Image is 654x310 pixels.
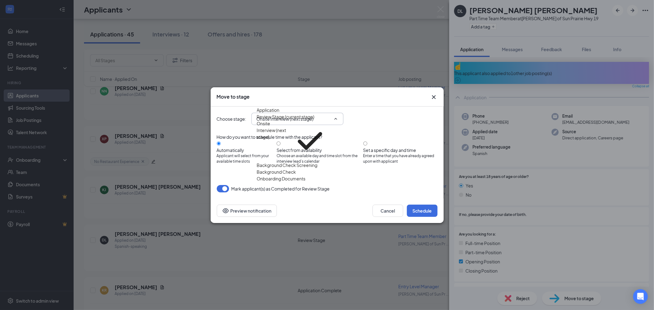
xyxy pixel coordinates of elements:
svg: ChevronUp [333,116,338,121]
div: Review Stage (current stage) [257,113,315,120]
span: Applicant will select from your available time slots [217,153,277,165]
span: Enter a time that you have already agreed upon with applicant [363,153,438,165]
div: Set a specific day and time [363,147,438,153]
div: How do you want to schedule time with the applicant? [217,134,438,140]
button: Preview notificationEye [217,205,277,217]
span: Choose stage : [217,115,247,122]
button: Cancel [373,205,403,217]
svg: Cross [430,93,438,101]
span: Mark applicant(s) as Completed for Review Stage [231,185,330,192]
svg: Checkmark [289,120,331,162]
button: Close [430,93,438,101]
svg: Eye [222,207,229,214]
div: Background Check Screening [257,162,318,168]
button: Schedule [407,205,438,217]
h3: Move to stage [217,93,250,100]
div: Onsite Interview (next stage) [257,120,289,162]
div: Automatically [217,147,277,153]
div: Background Check [257,168,296,175]
div: Application [257,107,280,113]
div: Open Intercom Messenger [633,289,648,304]
div: Onboarding Documents [257,175,306,182]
